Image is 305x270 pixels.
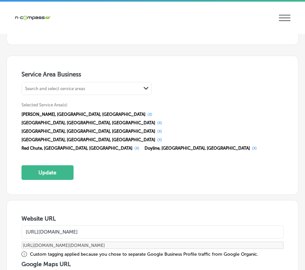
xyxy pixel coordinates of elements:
[21,120,155,125] span: [GEOGRAPHIC_DATA], [GEOGRAPHIC_DATA], [GEOGRAPHIC_DATA]
[132,146,141,151] button: (X)
[21,165,74,180] button: Update
[21,215,284,222] h3: Website URL
[30,251,258,257] div: Custom tagging applied because you chose to separate Google Business Profile traffic from Google ...
[155,129,164,134] button: (X)
[146,112,154,117] button: (X)
[21,112,146,117] span: [PERSON_NAME], [GEOGRAPHIC_DATA], [GEOGRAPHIC_DATA]
[15,15,50,21] img: 660ab0bf-5cc7-4cb8-ba1c-48b5ae0f18e60NCTV_CLogo_TV_Black_-500x88.png
[250,146,259,151] button: (X)
[21,129,155,134] span: [GEOGRAPHIC_DATA], [GEOGRAPHIC_DATA], [GEOGRAPHIC_DATA]
[21,71,284,80] h3: Service Area Business
[21,137,155,142] span: [GEOGRAPHIC_DATA], [GEOGRAPHIC_DATA], [GEOGRAPHIC_DATA]
[21,146,132,151] span: Red Chute, [GEOGRAPHIC_DATA], [GEOGRAPHIC_DATA]
[155,137,164,142] button: (X)
[21,225,284,238] input: Add Location Website
[21,261,284,268] h3: Google Maps URL
[25,86,85,91] div: Search and select service areas
[155,120,164,126] button: (X)
[21,102,67,107] span: Selected Service Area(s)
[145,146,250,151] span: Doyline, [GEOGRAPHIC_DATA], [GEOGRAPHIC_DATA]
